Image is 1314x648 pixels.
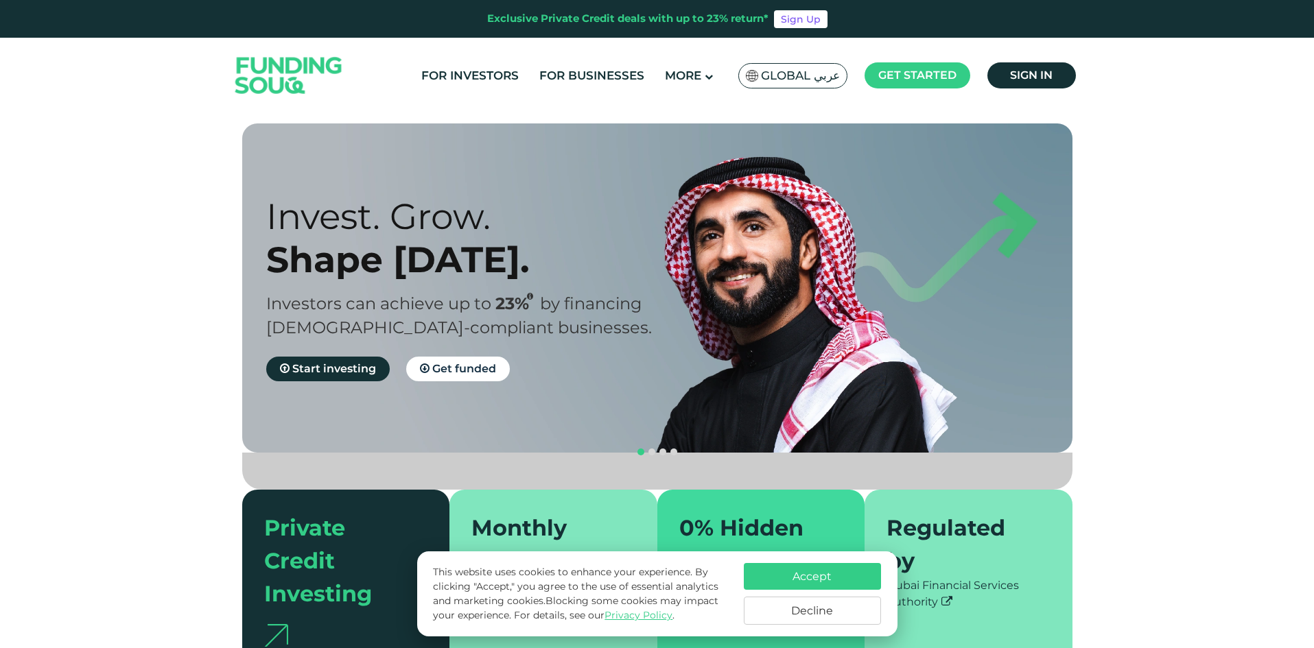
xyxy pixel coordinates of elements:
[406,357,510,381] a: Get funded
[635,446,646,457] button: navigation
[746,70,758,82] img: SA Flag
[668,446,679,457] button: navigation
[878,69,957,82] span: Get started
[433,595,718,621] span: Blocking some cookies may impact your experience.
[1010,69,1053,82] span: Sign in
[264,624,288,647] img: arrow
[744,563,881,590] button: Accept
[495,293,540,313] span: 23%
[987,62,1076,88] a: Sign in
[292,362,376,375] span: Start investing
[774,10,828,28] a: Sign Up
[527,293,533,300] i: 23% IRR (expected) ~ 15% Net yield (expected)
[887,512,1034,577] div: Regulated by
[432,362,496,375] span: Get funded
[418,64,522,87] a: For Investors
[679,512,827,577] div: 0% Hidden Fees
[264,512,412,610] div: Private Credit Investing
[887,577,1051,610] div: Dubai Financial Services Authority
[761,68,840,84] span: Global عربي
[605,609,672,621] a: Privacy Policy
[471,512,619,577] div: Monthly repayments
[266,195,681,238] div: Invest. Grow.
[514,609,674,621] span: For details, see our .
[266,238,681,281] div: Shape [DATE].
[266,293,491,313] span: Investors can achieve up to
[266,357,390,381] a: Start investing
[657,446,668,457] button: navigation
[433,565,729,623] p: This website uses cookies to enhance your experience. By clicking "Accept," you agree to the use ...
[665,69,701,82] span: More
[646,446,657,457] button: navigation
[222,41,356,110] img: Logo
[744,597,881,625] button: Decline
[536,64,648,87] a: For Businesses
[487,11,769,27] div: Exclusive Private Credit deals with up to 23% return*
